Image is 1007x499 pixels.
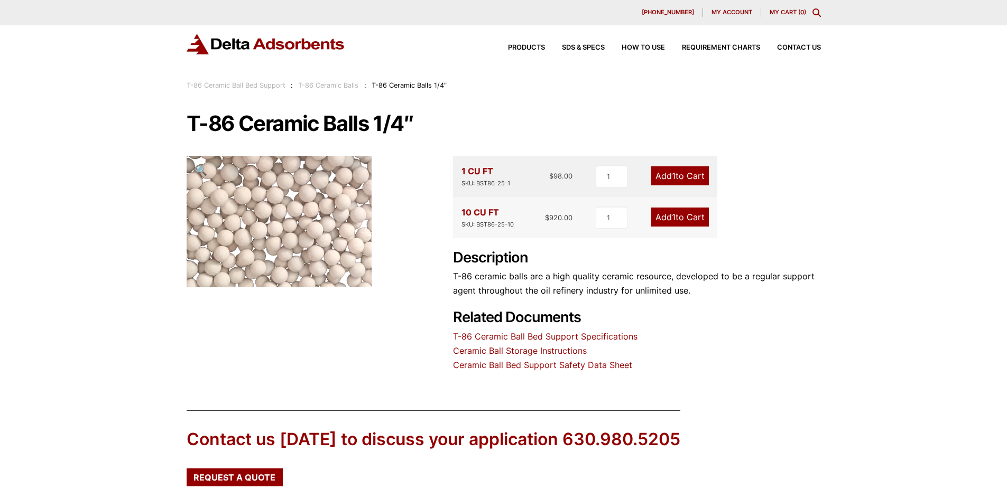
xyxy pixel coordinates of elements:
a: Contact Us [760,44,821,51]
span: T-86 Ceramic Balls 1/4″ [372,81,447,89]
p: T-86 ceramic balls are a high quality ceramic resource, developed to be a regular support agent t... [453,269,821,298]
bdi: 920.00 [545,213,572,222]
img: T-86 Ceramic Balls 1/4" [187,156,372,287]
span: 1 [672,171,676,181]
a: [PHONE_NUMBER] [633,8,703,17]
div: SKU: BST86-25-10 [461,220,514,230]
span: : [291,81,293,89]
span: Products [508,44,545,51]
div: Contact us [DATE] to discuss your application 630.980.5205 [187,428,680,451]
h2: Description [453,249,821,267]
a: How to Use [605,44,665,51]
a: T-86 Ceramic Ball Bed Support Specifications [453,331,638,342]
span: How to Use [622,44,665,51]
div: 10 CU FT [461,205,514,230]
span: SDS & SPECS [562,44,605,51]
div: Toggle Modal Content [812,8,821,17]
img: Delta Adsorbents [187,34,345,54]
span: 🔍 [195,164,207,176]
span: My account [712,10,752,15]
div: 1 CU FT [461,164,510,189]
a: T-86 Ceramic Ball Bed Support [187,81,285,89]
span: Requirement Charts [682,44,760,51]
a: My Cart (0) [770,8,806,16]
span: [PHONE_NUMBER] [642,10,694,15]
div: SKU: BST86-25-1 [461,178,510,189]
span: Contact Us [777,44,821,51]
span: $ [549,172,553,180]
a: View full-screen image gallery [187,156,216,185]
a: Add1to Cart [651,208,709,227]
span: Request a Quote [193,473,275,482]
span: 1 [672,212,676,222]
a: Add1to Cart [651,166,709,185]
a: Ceramic Ball Storage Instructions [453,345,587,356]
a: Products [491,44,545,51]
a: T-86 Ceramic Balls [298,81,358,89]
a: Ceramic Ball Bed Support Safety Data Sheet [453,360,632,370]
bdi: 98.00 [549,172,572,180]
a: Request a Quote [187,468,283,486]
a: Requirement Charts [665,44,760,51]
h1: T-86 Ceramic Balls 1/4″ [187,112,821,135]
span: : [364,81,366,89]
span: $ [545,213,549,222]
a: My account [703,8,761,17]
span: 0 [800,8,804,16]
a: SDS & SPECS [545,44,605,51]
